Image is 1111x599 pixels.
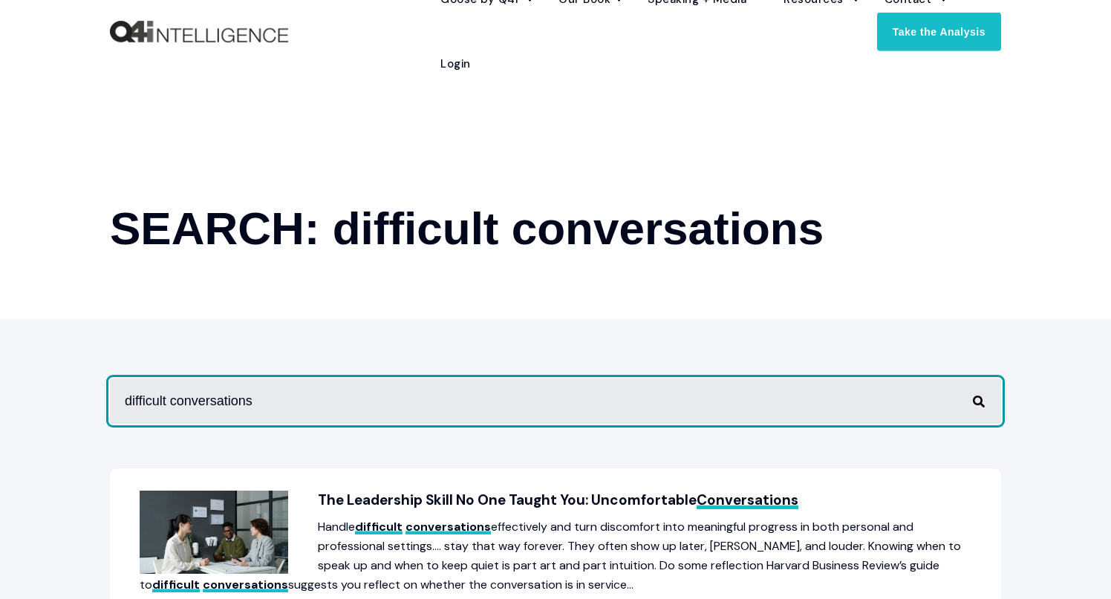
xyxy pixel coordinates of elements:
a: Take the Analysis [877,12,1001,50]
input: Search [110,379,1001,424]
button: Perform Search [970,393,988,410]
h2: The Leadership Skill No One Taught You: Uncomfortable [140,491,971,510]
img: Q4intelligence, LLC logo [110,21,288,43]
p: Handle effectively and turn discomfort into meaningful progress in both personal and professional... [140,517,971,595]
span: difficult [355,519,403,534]
a: Back to Home [110,21,288,43]
span: difficult [152,577,200,592]
span: Conversations [697,491,798,509]
a: Login [422,32,471,96]
span: conversations [405,519,491,534]
span: conversations [203,577,288,592]
span: SEARCH: difficult conversations [110,203,824,254]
